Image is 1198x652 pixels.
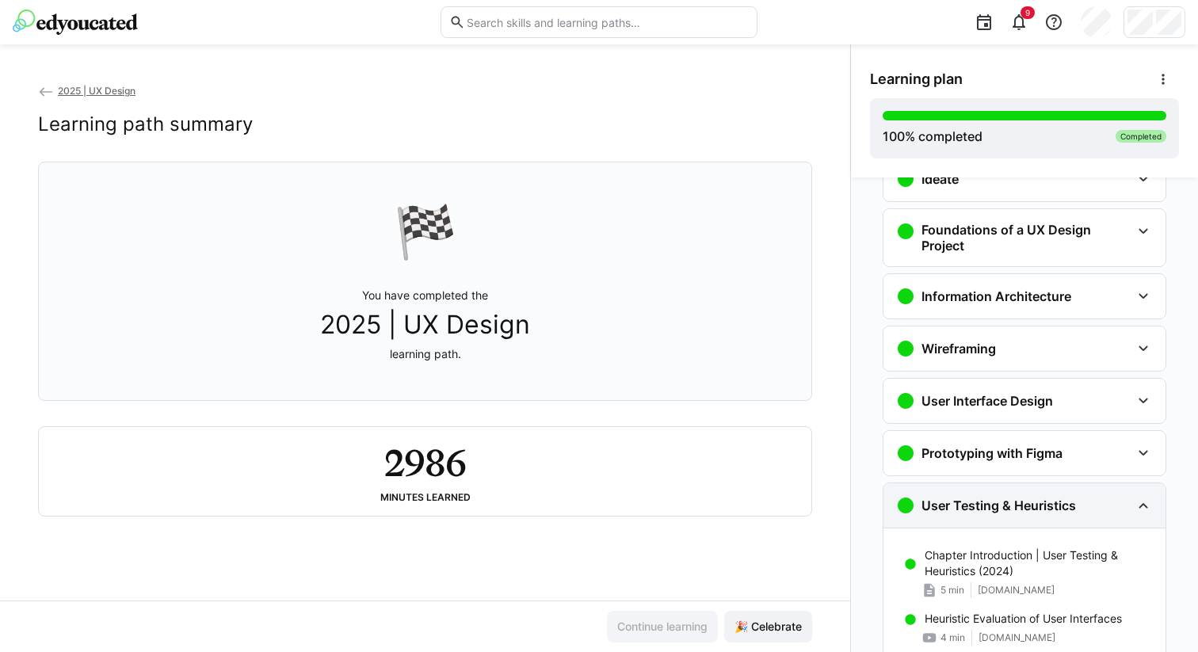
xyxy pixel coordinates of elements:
a: 2025 | UX Design [38,85,135,97]
span: 🎉 Celebrate [732,619,804,635]
span: 9 [1025,8,1030,17]
span: Continue learning [615,619,710,635]
span: 2025 | UX Design [58,85,135,97]
button: Continue learning [607,611,718,642]
p: Heuristic Evaluation of User Interfaces [925,611,1122,627]
div: Minutes learned [380,492,471,503]
span: 100 [883,128,905,144]
span: 4 min [940,631,965,644]
div: Completed [1116,130,1166,143]
div: % completed [883,127,982,146]
h3: Ideate [921,171,959,187]
span: 5 min [940,584,964,597]
p: Chapter Introduction | User Testing & Heuristics (2024) [925,547,1153,579]
h3: Information Architecture [921,288,1071,304]
h3: Foundations of a UX Design Project [921,222,1131,254]
span: Learning plan [870,71,963,88]
span: [DOMAIN_NAME] [979,631,1055,644]
div: 🏁 [394,200,457,262]
h3: Wireframing [921,341,996,357]
input: Search skills and learning paths… [465,15,749,29]
span: 2025 | UX Design [320,310,530,340]
h3: Prototyping with Figma [921,445,1063,461]
h3: User Interface Design [921,393,1053,409]
p: You have completed the learning path. [320,288,530,362]
h3: User Testing & Heuristics [921,498,1076,513]
span: [DOMAIN_NAME] [978,584,1055,597]
h2: 2986 [384,440,466,486]
h2: Learning path summary [38,112,253,136]
button: 🎉 Celebrate [724,611,812,642]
